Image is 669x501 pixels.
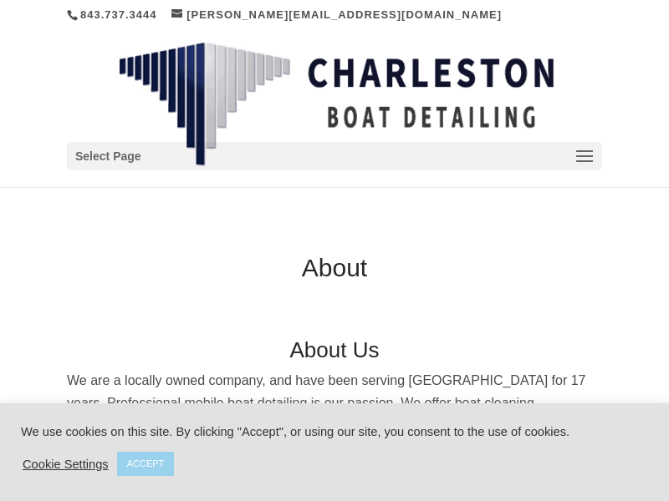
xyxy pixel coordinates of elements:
p: We are a locally owned company, and have been serving [GEOGRAPHIC_DATA] for 17 years. Professiona... [67,369,602,483]
a: ACCEPT [117,452,175,476]
img: Charleston Boat Detailing [119,42,554,167]
h1: About [67,256,602,289]
a: Cookie Settings [23,457,109,472]
a: [PERSON_NAME][EMAIL_ADDRESS][DOMAIN_NAME] [171,8,502,21]
a: 843.737.3444 [80,8,157,21]
div: We use cookies on this site. By clicking "Accept", or using our site, you consent to the use of c... [21,424,648,439]
span: Select Page [75,147,141,166]
h2: About Us [67,339,602,369]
